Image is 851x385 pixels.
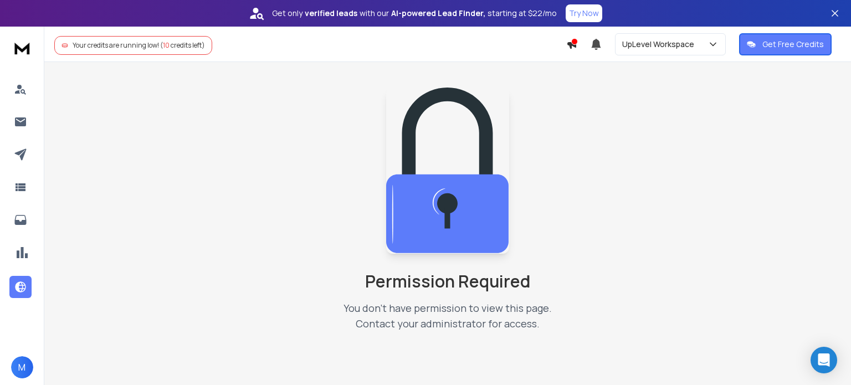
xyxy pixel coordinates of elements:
strong: AI-powered Lead Finder, [391,8,485,19]
p: Get only with our starting at $22/mo [272,8,557,19]
span: Your credits are running low! [73,40,159,50]
p: Get Free Credits [762,39,824,50]
button: Get Free Credits [739,33,832,55]
div: Open Intercom Messenger [811,347,837,373]
img: logo [11,38,33,58]
span: 10 [163,40,170,50]
button: M [11,356,33,378]
button: Try Now [566,4,602,22]
p: UpLevel Workspace [622,39,699,50]
strong: verified leads [305,8,357,19]
p: Try Now [569,8,599,19]
span: ( credits left) [160,40,205,50]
